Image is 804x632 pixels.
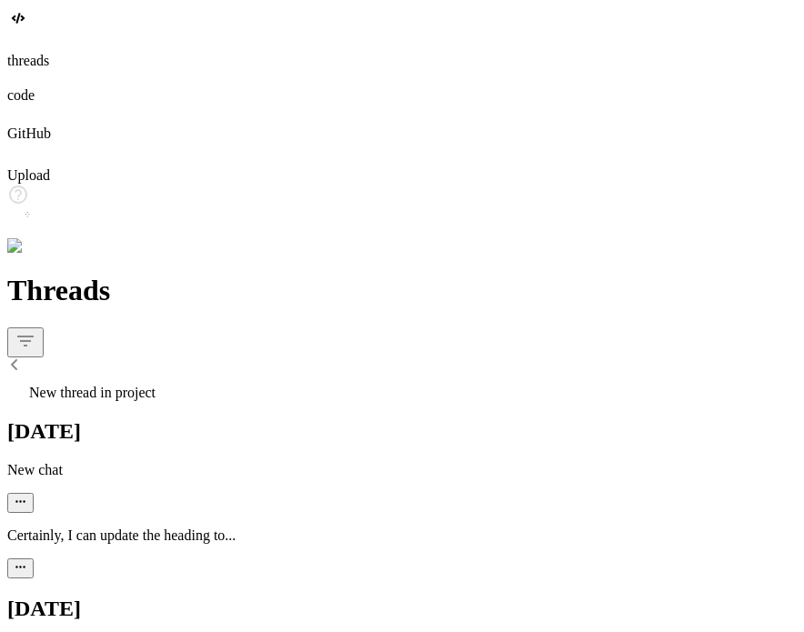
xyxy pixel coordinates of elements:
p: New chat [7,462,797,478]
label: threads [7,53,49,68]
label: code [7,87,35,103]
h2: [DATE] [7,597,797,621]
p: Certainly, I can update the heading to... [7,527,797,544]
img: settings [7,238,66,255]
label: Upload [7,167,50,183]
label: GitHub [7,125,51,141]
h1: Threads [7,274,797,307]
span: New thread in project [29,385,156,400]
h2: [DATE] [7,419,797,444]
